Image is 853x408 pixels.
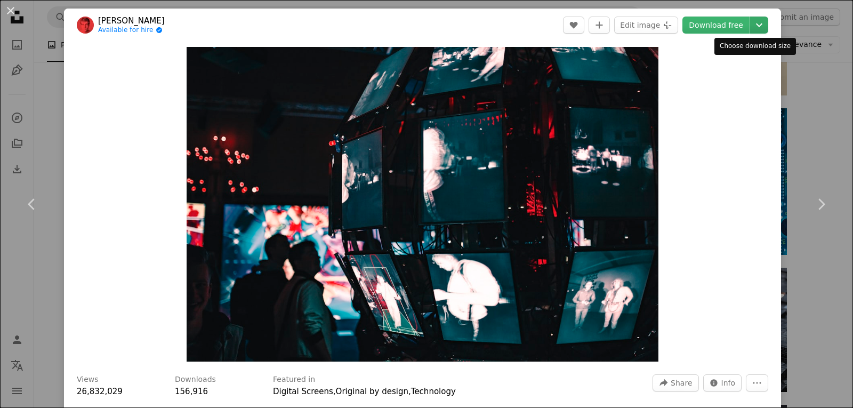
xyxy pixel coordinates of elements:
a: Next [789,153,853,255]
a: Technology [411,387,456,396]
img: Go to Maxim Hopman's profile [77,17,94,34]
span: Share [671,375,692,391]
a: Available for hire [98,26,165,35]
button: Choose download size [750,17,768,34]
button: Stats about this image [703,374,742,391]
span: , [408,387,411,396]
button: More Actions [746,374,768,391]
a: [PERSON_NAME] [98,15,165,26]
span: Info [721,375,736,391]
span: 156,916 [175,387,208,396]
a: Original by design [336,387,408,396]
img: a group of people standing around a display of video screens [187,47,658,362]
a: Digital Screens [273,387,333,396]
button: Share this image [653,374,698,391]
h3: Featured in [273,374,315,385]
button: Zoom in on this image [187,47,658,362]
span: , [333,387,336,396]
h3: Downloads [175,374,216,385]
div: Choose download size [714,38,796,55]
button: Edit image [614,17,678,34]
button: Add to Collection [589,17,610,34]
span: 26,832,029 [77,387,123,396]
h3: Views [77,374,99,385]
button: Like [563,17,584,34]
a: Download free [682,17,750,34]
